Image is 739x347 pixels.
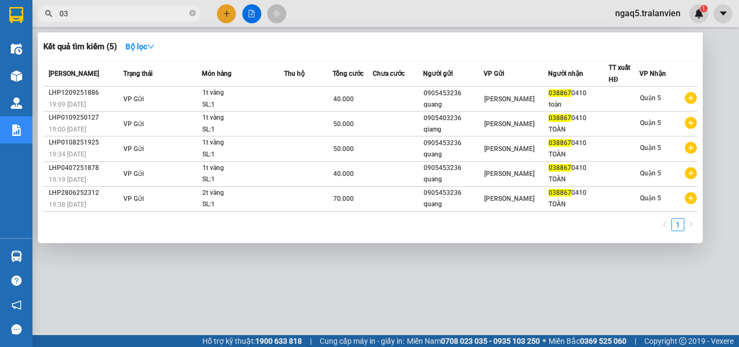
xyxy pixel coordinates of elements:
[484,120,535,128] span: [PERSON_NAME]
[549,99,608,110] div: toàn
[49,162,120,174] div: LHP0407251878
[549,199,608,210] div: TOÀN
[202,137,283,149] div: 1t vàng
[333,145,354,153] span: 50.000
[202,187,283,199] div: 2t vàng
[484,95,535,103] span: [PERSON_NAME]
[202,99,283,111] div: SL: 1
[658,218,671,231] button: left
[49,201,86,208] span: 19:38 [DATE]
[202,112,283,124] div: 1t vàng
[640,119,661,127] span: Quận 5
[424,187,483,199] div: 0905453236
[684,218,697,231] li: Next Page
[202,174,283,186] div: SL: 1
[639,70,666,77] span: VP Nhận
[549,124,608,135] div: TOÀN
[49,70,99,77] span: [PERSON_NAME]
[126,42,155,51] strong: Bộ lọc
[11,251,22,262] img: warehouse-icon
[424,149,483,160] div: quang
[123,145,144,153] span: VP Gửi
[549,114,571,122] span: 038867
[549,88,608,99] div: 0410
[202,87,283,99] div: 1t vàng
[640,169,661,177] span: Quận 5
[49,137,120,148] div: LHP0108251925
[549,149,608,160] div: TOÀN
[123,120,144,128] span: VP Gửi
[484,170,535,178] span: [PERSON_NAME]
[333,70,364,77] span: Tổng cước
[688,221,694,227] span: right
[49,187,120,199] div: LHP2806252312
[685,192,697,204] span: plus-circle
[117,38,163,55] button: Bộ lọcdown
[11,43,22,55] img: warehouse-icon
[147,43,155,50] span: down
[333,120,354,128] span: 50.000
[189,10,196,16] span: close-circle
[333,170,354,178] span: 40.000
[685,167,697,179] span: plus-circle
[373,70,405,77] span: Chưa cước
[424,124,483,135] div: qiamg
[202,162,283,174] div: 1t vàng
[685,117,697,129] span: plus-circle
[333,95,354,103] span: 40.000
[484,145,535,153] span: [PERSON_NAME]
[202,70,232,77] span: Món hàng
[549,187,608,199] div: 0410
[549,89,571,97] span: 038867
[60,8,187,19] input: Tìm tên, số ĐT hoặc mã đơn
[609,64,630,83] span: TT xuất HĐ
[43,41,117,53] h3: Kết quả tìm kiếm ( 5 )
[685,142,697,154] span: plus-circle
[11,276,22,286] span: question-circle
[671,218,684,231] li: 1
[49,176,86,184] span: 19:19 [DATE]
[189,9,196,19] span: close-circle
[123,170,144,178] span: VP Gửi
[45,10,52,17] span: search
[333,195,354,202] span: 70.000
[424,199,483,210] div: quang
[662,221,668,227] span: left
[684,218,697,231] button: right
[284,70,305,77] span: Thu hộ
[202,149,283,161] div: SL: 1
[11,97,22,109] img: warehouse-icon
[123,195,144,202] span: VP Gửi
[640,144,661,152] span: Quận 5
[424,162,483,174] div: 0905453236
[424,88,483,99] div: 0905453236
[640,194,661,202] span: Quận 5
[549,164,571,172] span: 038867
[11,324,22,335] span: message
[202,124,283,136] div: SL: 1
[549,174,608,185] div: TOÀN
[123,70,153,77] span: Trạng thái
[49,126,86,133] span: 19:00 [DATE]
[424,174,483,185] div: quang
[9,7,23,23] img: logo-vxr
[549,138,608,149] div: 0410
[549,139,571,147] span: 038867
[123,95,144,103] span: VP Gửi
[202,199,283,211] div: SL: 1
[658,218,671,231] li: Previous Page
[685,92,697,104] span: plus-circle
[424,113,483,124] div: 0905403236
[549,113,608,124] div: 0410
[11,300,22,310] span: notification
[11,125,22,136] img: solution-icon
[549,189,571,197] span: 038867
[424,99,483,110] div: quang
[49,87,120,99] div: LHP1209251886
[548,70,583,77] span: Người nhận
[49,112,120,123] div: LHP0109250127
[672,219,684,231] a: 1
[640,94,661,102] span: Quận 5
[11,70,22,82] img: warehouse-icon
[484,195,535,202] span: [PERSON_NAME]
